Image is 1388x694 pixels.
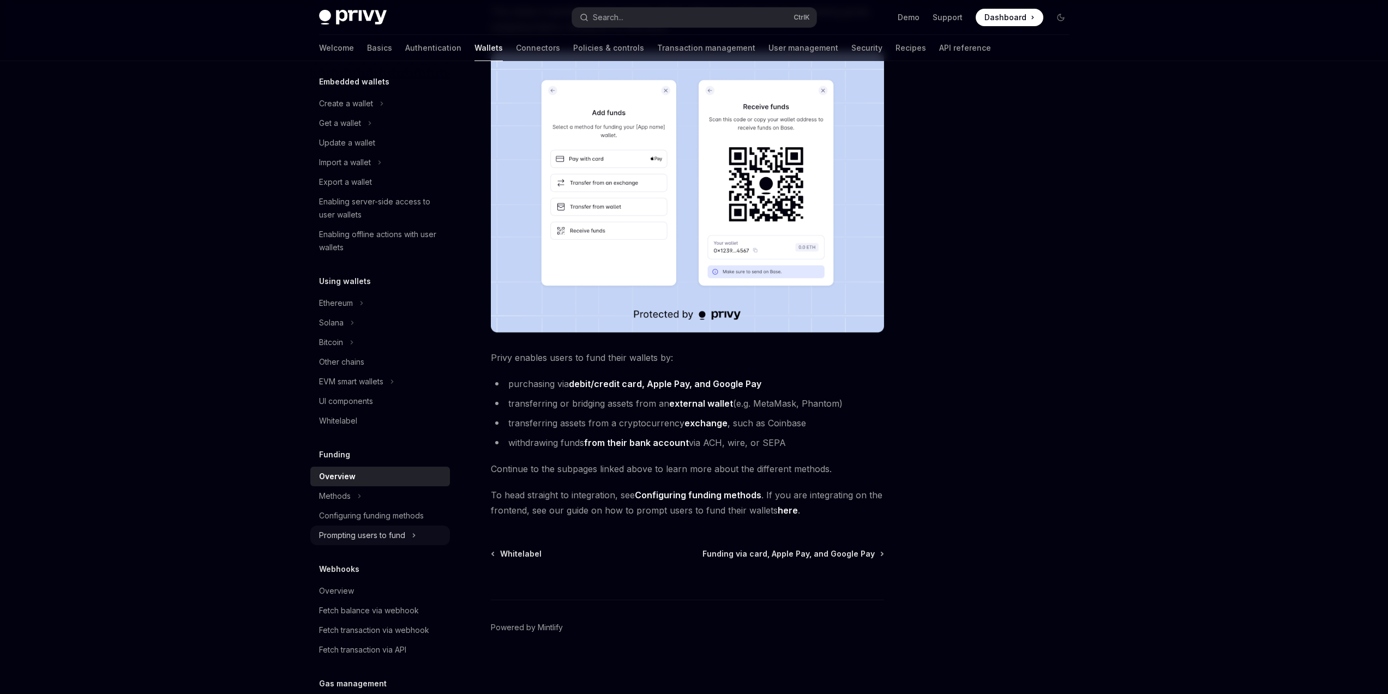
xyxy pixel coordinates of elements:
div: Fetch balance via webhook [319,604,419,617]
div: Prompting users to fund [319,529,405,542]
span: Continue to the subpages linked above to learn more about the different methods. [491,461,884,476]
a: Whitelabel [310,411,450,431]
div: Enabling server-side access to user wallets [319,195,443,221]
a: Demo [898,12,920,23]
a: Connectors [516,35,560,61]
span: Whitelabel [500,548,542,559]
a: Welcome [319,35,354,61]
div: Bitcoin [319,336,343,349]
a: Overview [310,467,450,486]
a: User management [768,35,838,61]
a: Authentication [405,35,461,61]
div: Create a wallet [319,97,373,110]
a: Basics [367,35,392,61]
strong: external wallet [669,398,733,409]
a: external wallet [669,398,733,409]
li: withdrawing funds via ACH, wire, or SEPA [491,435,884,450]
a: Policies & controls [573,35,644,61]
a: Support [933,12,963,23]
a: Funding via card, Apple Pay, and Google Pay [702,548,883,559]
a: Update a wallet [310,133,450,153]
div: Import a wallet [319,156,371,169]
a: from their bank account [584,437,689,449]
div: Whitelabel [319,414,357,427]
a: Enabling server-side access to user wallets [310,192,450,225]
img: images/Funding.png [491,52,884,333]
a: Fetch transaction via webhook [310,620,450,640]
a: Recipes [896,35,926,61]
div: Configuring funding methods [319,509,424,522]
a: Configuring funding methods [310,506,450,526]
a: Wallets [474,35,503,61]
a: Enabling offline actions with user wallets [310,225,450,257]
button: Search...CtrlK [572,8,816,27]
span: Ctrl K [794,13,810,22]
span: To head straight to integration, see . If you are integrating on the frontend, see our guide on h... [491,487,884,518]
a: Transaction management [657,35,755,61]
div: EVM smart wallets [319,375,383,388]
a: Powered by Mintlify [491,622,563,633]
a: here [778,505,798,516]
h5: Gas management [319,677,387,690]
div: Overview [319,584,354,598]
li: purchasing via [491,376,884,391]
a: Security [851,35,882,61]
a: Overview [310,581,450,601]
div: UI components [319,395,373,408]
h5: Webhooks [319,563,359,576]
img: dark logo [319,10,387,25]
div: Export a wallet [319,176,372,189]
h5: Using wallets [319,275,371,288]
li: transferring or bridging assets from an (e.g. MetaMask, Phantom) [491,396,884,411]
a: Fetch transaction via API [310,640,450,660]
div: Get a wallet [319,117,361,130]
div: Fetch transaction via API [319,643,406,656]
div: Ethereum [319,297,353,310]
button: Toggle dark mode [1052,9,1069,26]
div: Methods [319,490,351,503]
a: UI components [310,391,450,411]
span: Dashboard [984,12,1026,23]
div: Update a wallet [319,136,375,149]
a: Fetch balance via webhook [310,601,450,620]
a: API reference [939,35,991,61]
div: Search... [593,11,623,24]
a: Other chains [310,352,450,372]
li: transferring assets from a cryptocurrency , such as Coinbase [491,415,884,431]
div: Fetch transaction via webhook [319,624,429,637]
strong: debit/credit card, Apple Pay, and Google Pay [569,378,761,389]
h5: Funding [319,448,350,461]
div: Enabling offline actions with user wallets [319,228,443,254]
div: Solana [319,316,344,329]
a: debit/credit card, Apple Pay, and Google Pay [569,378,761,390]
span: Funding via card, Apple Pay, and Google Pay [702,548,875,559]
a: Configuring funding methods [635,490,761,501]
a: Dashboard [976,9,1043,26]
span: Privy enables users to fund their wallets by: [491,350,884,365]
h5: Embedded wallets [319,75,389,88]
div: Other chains [319,355,364,369]
a: exchange [684,418,728,429]
div: Overview [319,470,356,483]
a: Whitelabel [492,548,542,559]
a: Export a wallet [310,172,450,192]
